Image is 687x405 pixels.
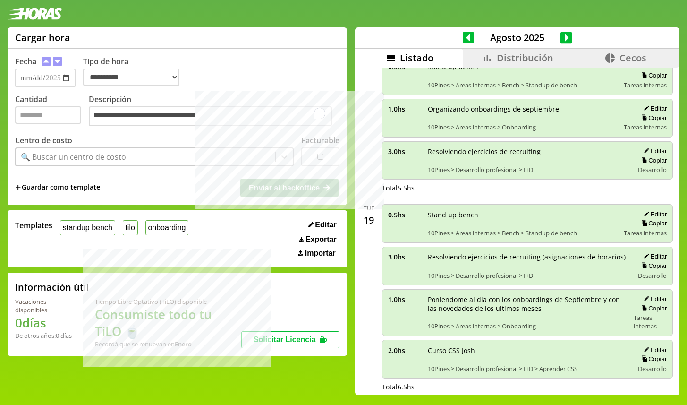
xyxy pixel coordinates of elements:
span: 10Pines > Desarrollo profesional > I+D [428,271,627,280]
span: 2.0 hs [388,346,421,355]
div: De otros años: 0 días [15,331,72,340]
label: Facturable [301,135,339,146]
span: Exportar [305,235,337,244]
button: Editar [305,220,339,230]
h1: Consumiste todo tu TiLO 🍵 [95,306,241,340]
span: Poniendome al dia con los onboardings de Septiembre y con las novedades de los ultimos meses [428,295,627,313]
span: Agosto 2025 [474,31,560,44]
label: Descripción [89,94,339,129]
div: Tue [364,204,374,212]
span: 1.0 hs [388,104,421,113]
button: Exportar [296,235,339,244]
div: Total 6.5 hs [382,382,673,391]
span: Templates [15,220,52,231]
span: Curso CSS Josh [428,346,627,355]
div: Tiempo Libre Optativo (TiLO) disponible [95,297,241,306]
label: Cantidad [15,94,89,129]
label: Fecha [15,56,36,67]
span: Editar [315,221,336,229]
div: 19 [361,212,376,227]
span: 10Pines > Areas internas > Bench > Standup de bench [428,81,617,89]
button: Copiar [638,355,667,363]
button: Editar [641,295,667,303]
button: tilo [123,220,138,235]
span: Desarrollo [638,165,667,174]
button: Copiar [638,114,667,122]
button: standup bench [60,220,115,235]
textarea: To enrich screen reader interactions, please activate Accessibility in Grammarly extension settings [89,106,332,126]
span: Solicitar Licencia [254,336,316,344]
div: 🔍 Buscar un centro de costo [21,152,126,162]
span: Desarrollo [638,271,667,280]
button: Editar [641,210,667,218]
div: scrollable content [355,68,679,394]
input: Cantidad [15,106,81,124]
span: 10Pines > Areas internas > Bench > Standup de bench [428,229,617,237]
span: +Guardar como template [15,182,100,193]
span: Tareas internas [634,313,667,330]
button: Copiar [638,262,667,270]
h1: 0 días [15,314,72,331]
img: logotipo [8,8,62,20]
button: Copiar [638,304,667,312]
span: 10Pines > Desarrollo profesional > I+D > Aprender CSS [428,364,627,373]
h2: Información útil [15,281,89,293]
button: Editar [641,252,667,260]
span: Resolviendo ejercicios de recruiting (asignaciones de horarios) [428,252,627,261]
button: Editar [641,147,667,155]
button: onboarding [145,220,189,235]
button: Copiar [638,219,667,227]
b: Enero [175,340,192,348]
span: 3.0 hs [388,147,421,156]
span: 1.0 hs [388,295,421,304]
span: Cecos [619,52,646,64]
span: 10Pines > Areas internas > Onboarding [428,322,627,330]
div: Vacaciones disponibles [15,297,72,314]
span: Listado [400,52,433,64]
label: Centro de costo [15,135,72,146]
button: Copiar [638,156,667,164]
span: Desarrollo [638,364,667,373]
span: 10Pines > Desarrollo profesional > I+D [428,165,627,174]
span: Tareas internas [624,229,667,237]
div: Recordá que se renuevan en [95,340,241,348]
span: Tareas internas [624,123,667,131]
button: Copiar [638,71,667,79]
select: Tipo de hora [83,69,179,86]
div: Total 5.5 hs [382,183,673,192]
span: Resolviendo ejercicios de recruiting [428,147,627,156]
span: Distribución [497,52,553,64]
button: Solicitar Licencia [241,331,339,348]
h1: Cargar hora [15,31,70,44]
span: 3.0 hs [388,252,421,261]
label: Tipo de hora [83,56,187,87]
span: 10Pines > Areas internas > Onboarding [428,123,617,131]
span: Stand up bench [428,210,617,219]
span: Importar [305,249,336,258]
span: 0.5 hs [388,210,421,219]
button: Editar [641,346,667,354]
span: Tareas internas [624,81,667,89]
button: Editar [641,104,667,112]
span: + [15,182,21,193]
span: Organizando onboardings de septiembre [428,104,617,113]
